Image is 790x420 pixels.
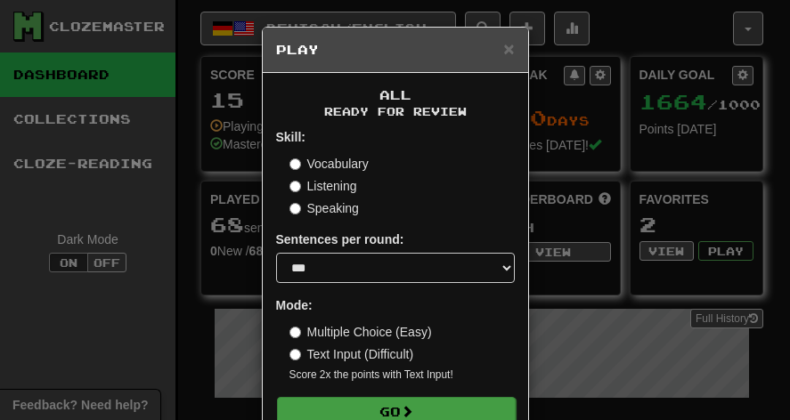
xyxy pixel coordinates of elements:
input: Vocabulary [289,158,301,170]
label: Speaking [289,199,359,217]
strong: Mode: [276,298,313,312]
h5: Play [276,41,515,59]
small: Score 2x the points with Text Input ! [289,367,515,383]
label: Sentences per round: [276,230,404,248]
button: Close [503,39,514,58]
span: × [503,38,514,59]
input: Text Input (Difficult) [289,349,301,360]
input: Listening [289,181,301,192]
label: Listening [289,177,357,195]
label: Multiple Choice (Easy) [289,323,432,341]
input: Multiple Choice (Easy) [289,327,301,338]
span: All [379,87,411,102]
label: Vocabulary [289,155,369,173]
input: Speaking [289,203,301,214]
label: Text Input (Difficult) [289,345,414,363]
strong: Skill: [276,130,305,144]
small: Ready for Review [276,104,515,119]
